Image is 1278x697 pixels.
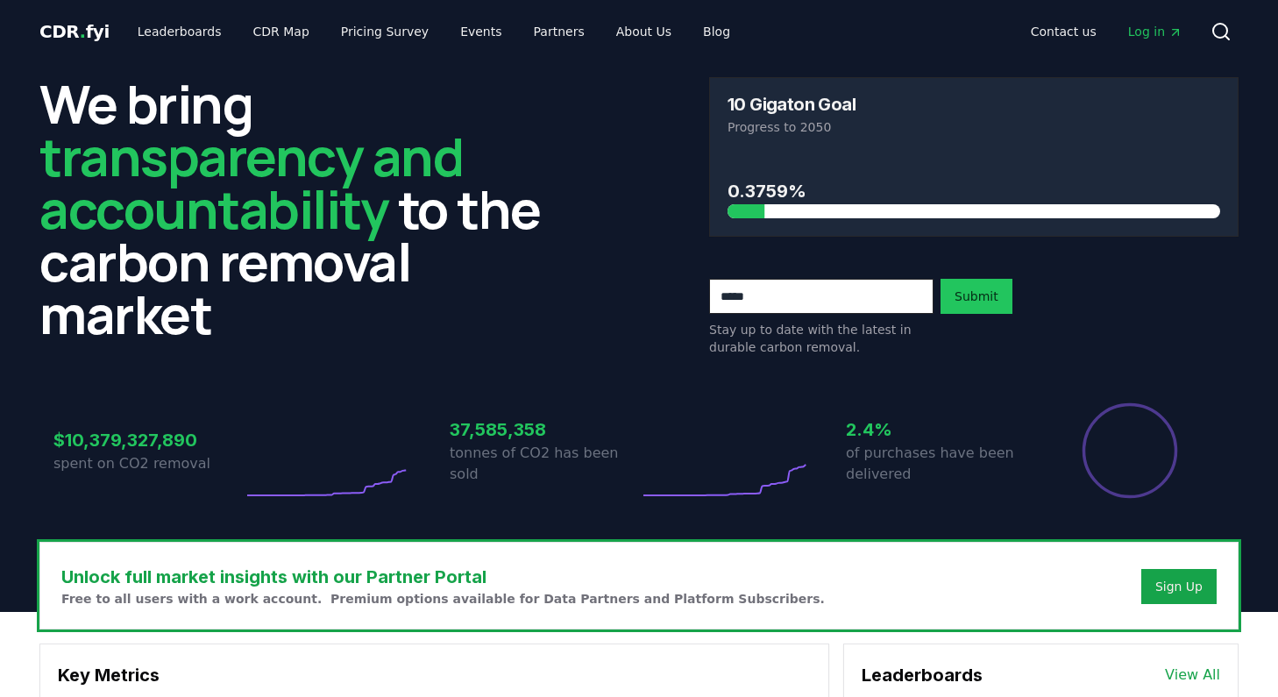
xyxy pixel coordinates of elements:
[846,443,1035,485] p: of purchases have been delivered
[602,16,685,47] a: About Us
[58,662,811,688] h3: Key Metrics
[520,16,599,47] a: Partners
[846,416,1035,443] h3: 2.4%
[39,21,110,42] span: CDR fyi
[450,443,639,485] p: tonnes of CO2 has been sold
[1141,569,1217,604] button: Sign Up
[61,564,825,590] h3: Unlock full market insights with our Partner Portal
[53,453,243,474] p: spent on CO2 removal
[1017,16,1196,47] nav: Main
[1017,16,1111,47] a: Contact us
[61,590,825,608] p: Free to all users with a work account. Premium options available for Data Partners and Platform S...
[1128,23,1182,40] span: Log in
[39,120,463,245] span: transparency and accountability
[39,77,569,340] h2: We bring to the carbon removal market
[124,16,236,47] a: Leaderboards
[941,279,1012,314] button: Submit
[709,321,934,356] p: Stay up to date with the latest in durable carbon removal.
[1165,665,1220,686] a: View All
[1155,578,1203,595] a: Sign Up
[124,16,744,47] nav: Main
[728,118,1220,136] p: Progress to 2050
[39,19,110,44] a: CDR.fyi
[53,427,243,453] h3: $10,379,327,890
[239,16,323,47] a: CDR Map
[1114,16,1196,47] a: Log in
[689,16,744,47] a: Blog
[327,16,443,47] a: Pricing Survey
[80,21,86,42] span: .
[728,178,1220,204] h3: 0.3759%
[728,96,856,113] h3: 10 Gigaton Goal
[446,16,515,47] a: Events
[1081,402,1179,500] div: Percentage of sales delivered
[450,416,639,443] h3: 37,585,358
[862,662,983,688] h3: Leaderboards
